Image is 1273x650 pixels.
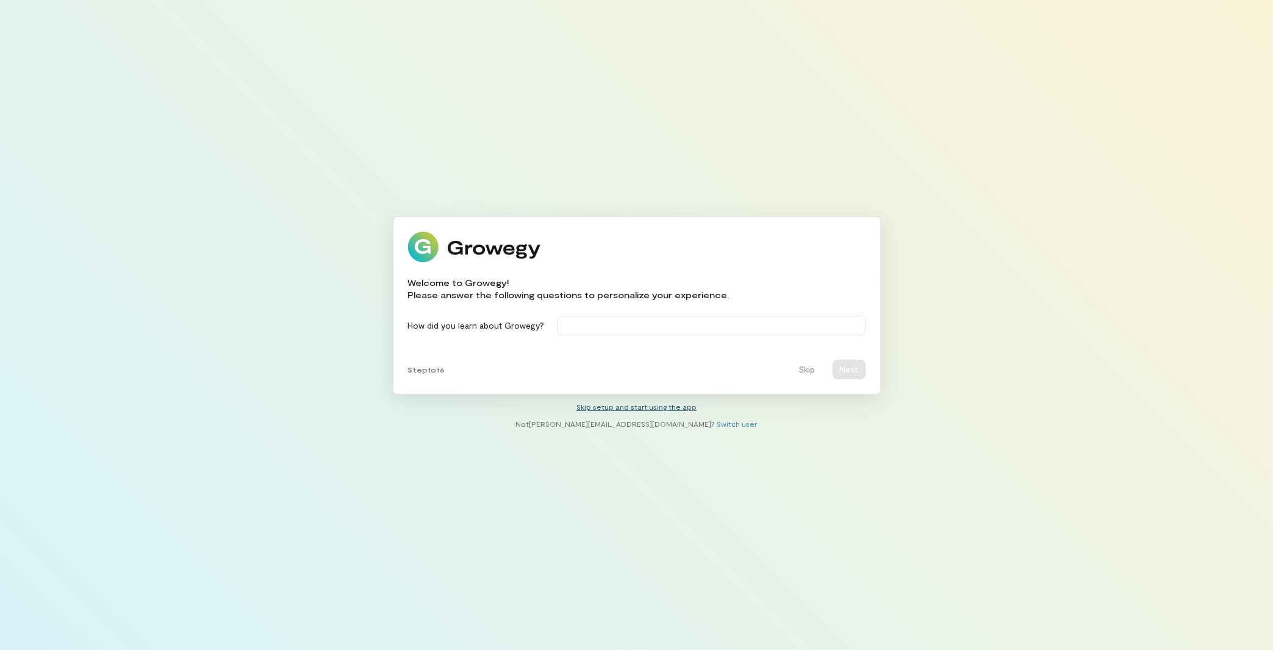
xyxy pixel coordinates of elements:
[408,365,445,374] span: Step 1 of 6
[717,420,758,428] a: Switch user
[408,277,730,301] div: Welcome to Growegy! Please answer the following questions to personalize your experience.
[576,402,697,411] a: Skip setup and start using the app
[408,232,541,262] img: Growegy logo
[516,420,715,428] span: Not [PERSON_NAME][EMAIL_ADDRESS][DOMAIN_NAME] ?
[408,320,545,332] label: How did you learn about Growegy?
[792,360,823,379] button: Skip
[833,360,866,379] button: Next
